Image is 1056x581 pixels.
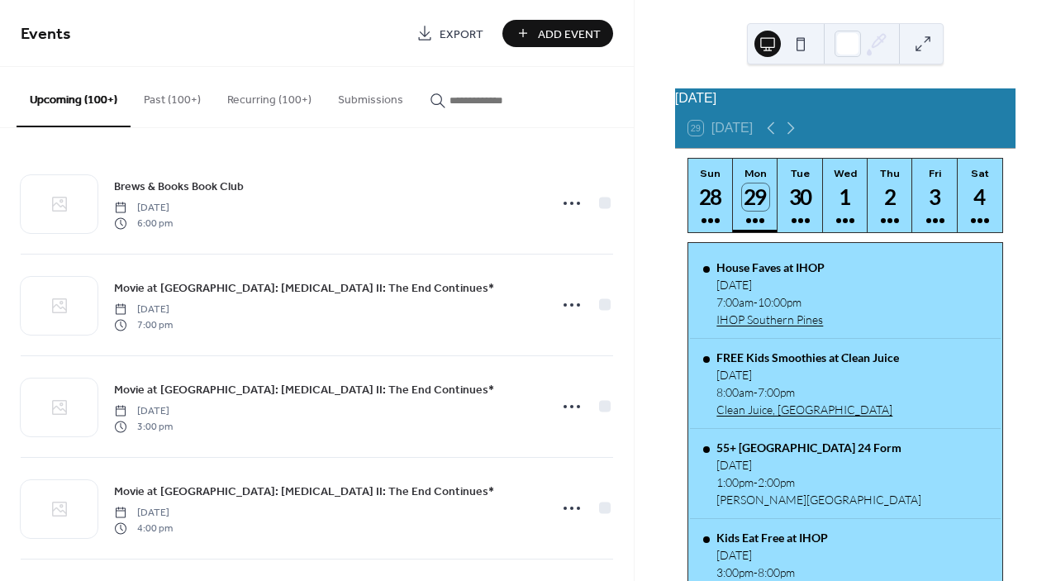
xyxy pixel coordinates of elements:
div: [DATE] [716,278,825,292]
span: [DATE] [114,506,173,521]
span: 4:00 pm [114,521,173,536]
div: Thu [873,167,907,179]
div: Fri [917,167,952,179]
span: 3:00 pm [114,419,173,434]
div: 1 [832,183,859,211]
span: 7:00am [716,295,754,309]
div: 2 [877,183,904,211]
div: 55+ [GEOGRAPHIC_DATA] 24 Form [716,441,921,455]
div: [PERSON_NAME][GEOGRAPHIC_DATA] [716,493,921,507]
div: [DATE] [675,88,1016,108]
span: 1:00pm [716,475,754,489]
button: Add Event [502,20,613,47]
button: Thu2 [868,159,912,232]
span: 7:00 pm [114,317,173,332]
div: [DATE] [716,368,899,382]
a: Clean Juice, [GEOGRAPHIC_DATA] [716,402,899,417]
a: Movie at [GEOGRAPHIC_DATA]: [MEDICAL_DATA] II: The End Continues* [114,279,494,298]
div: Tue [782,167,817,179]
a: Brews & Books Book Club [114,177,244,196]
span: Movie at [GEOGRAPHIC_DATA]: [MEDICAL_DATA] II: The End Continues* [114,483,494,501]
span: Movie at [GEOGRAPHIC_DATA]: [MEDICAL_DATA] II: The End Continues* [114,382,494,399]
button: Fri3 [912,159,957,232]
button: Submissions [325,67,416,126]
span: 10:00pm [758,295,802,309]
button: Tue30 [778,159,822,232]
span: 8:00am [716,385,754,399]
span: Add Event [538,26,601,43]
span: Events [21,18,71,50]
span: 7:00pm [758,385,795,399]
div: 29 [742,183,769,211]
div: [DATE] [716,548,828,562]
a: Movie at [GEOGRAPHIC_DATA]: [MEDICAL_DATA] II: The End Continues* [114,380,494,399]
button: Mon29 [733,159,778,232]
div: Sun [693,167,728,179]
button: Past (100+) [131,67,214,126]
span: Brews & Books Book Club [114,179,244,196]
div: 4 [967,183,994,211]
div: Sat [963,167,997,179]
span: [DATE] [114,201,173,216]
div: 28 [697,183,725,211]
div: Kids Eat Free at IHOP [716,531,828,545]
div: [DATE] [716,458,921,472]
a: IHOP Southern Pines [716,312,825,326]
button: Recurring (100+) [214,67,325,126]
span: - [754,565,758,579]
span: 6:00 pm [114,216,173,231]
button: Upcoming (100+) [17,67,131,127]
span: 2:00pm [758,475,795,489]
div: Mon [738,167,773,179]
div: 3 [921,183,949,211]
span: [DATE] [114,404,173,419]
a: Movie at [GEOGRAPHIC_DATA]: [MEDICAL_DATA] II: The End Continues* [114,482,494,501]
div: House Faves at IHOP [716,260,825,274]
button: Sun28 [688,159,733,232]
a: Export [404,20,496,47]
div: Wed [828,167,863,179]
span: - [754,475,758,489]
span: Export [440,26,483,43]
div: 30 [787,183,814,211]
span: - [754,385,758,399]
span: 8:00pm [758,565,795,579]
span: [DATE] [114,302,173,317]
button: Sat4 [958,159,1002,232]
div: FREE Kids Smoothies at Clean Juice [716,350,899,364]
span: - [754,295,758,309]
span: 3:00pm [716,565,754,579]
span: Movie at [GEOGRAPHIC_DATA]: [MEDICAL_DATA] II: The End Continues* [114,280,494,298]
button: Wed1 [823,159,868,232]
